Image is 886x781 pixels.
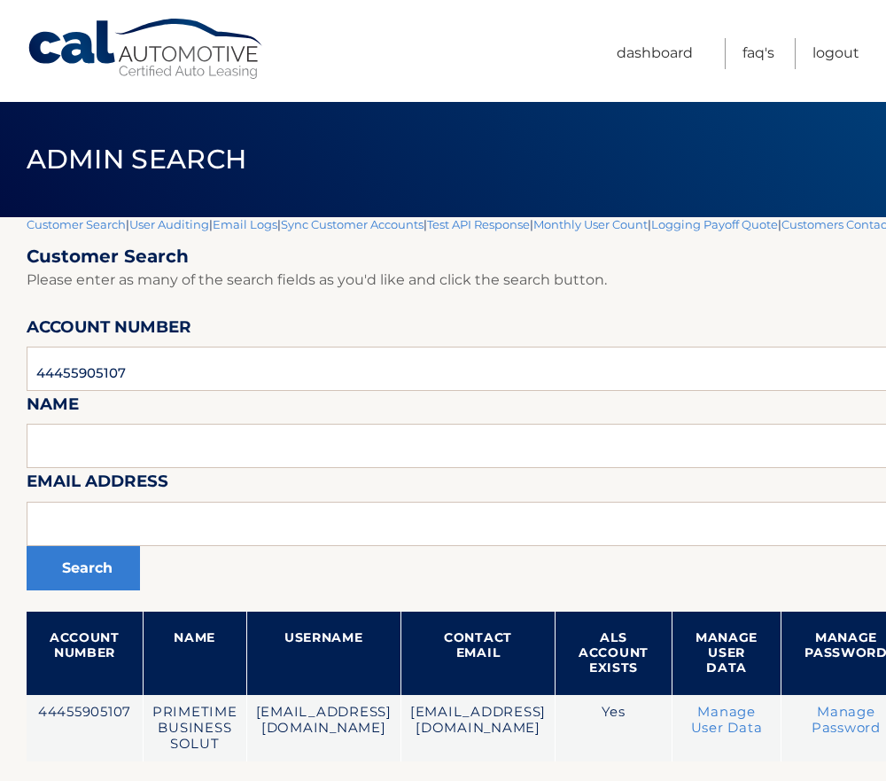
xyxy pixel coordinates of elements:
[281,217,424,231] a: Sync Customer Accounts
[27,143,247,176] span: Admin Search
[27,695,143,761] td: 44455905107
[27,217,126,231] a: Customer Search
[672,612,781,695] th: Manage User Data
[27,612,143,695] th: Account Number
[400,612,555,695] th: Contact Email
[556,695,672,761] td: Yes
[27,391,79,424] label: Name
[213,217,277,231] a: Email Logs
[742,38,774,69] a: FAQ's
[427,217,530,231] a: Test API Response
[812,38,859,69] a: Logout
[651,217,778,231] a: Logging Payoff Quote
[691,704,763,736] a: Manage User Data
[533,217,648,231] a: Monthly User Count
[143,695,246,761] td: PRIMETIME BUSINESS SOLUT
[143,612,246,695] th: Name
[27,546,140,590] button: Search
[246,612,400,695] th: Username
[812,704,881,736] a: Manage Password
[617,38,693,69] a: Dashboard
[556,612,672,695] th: ALS Account Exists
[400,695,555,761] td: [EMAIL_ADDRESS][DOMAIN_NAME]
[246,695,400,761] td: [EMAIL_ADDRESS][DOMAIN_NAME]
[27,18,266,81] a: Cal Automotive
[129,217,209,231] a: User Auditing
[27,314,191,347] label: Account Number
[27,468,168,501] label: Email Address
